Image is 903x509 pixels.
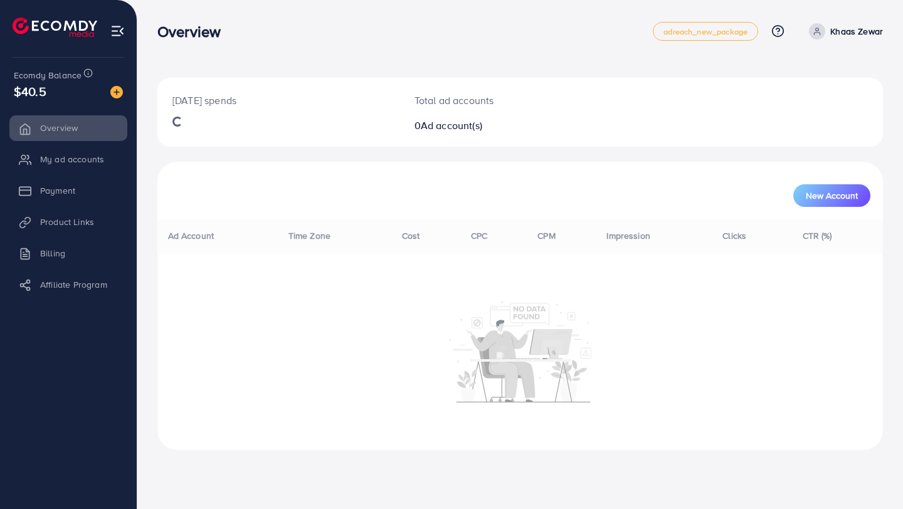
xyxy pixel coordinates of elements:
img: image [110,86,123,98]
span: Ad account(s) [421,118,482,132]
p: Khaas Zewar [830,24,883,39]
p: Total ad accounts [415,93,566,108]
span: $40.5 [14,82,46,100]
img: logo [13,18,97,37]
span: Ecomdy Balance [14,69,82,81]
button: New Account [793,184,870,207]
h3: Overview [157,23,231,41]
a: adreach_new_package [653,22,758,41]
img: menu [110,24,125,38]
span: adreach_new_package [663,28,747,36]
p: [DATE] spends [172,93,384,108]
span: New Account [806,191,858,200]
a: Khaas Zewar [804,23,883,39]
h2: 0 [415,120,566,132]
